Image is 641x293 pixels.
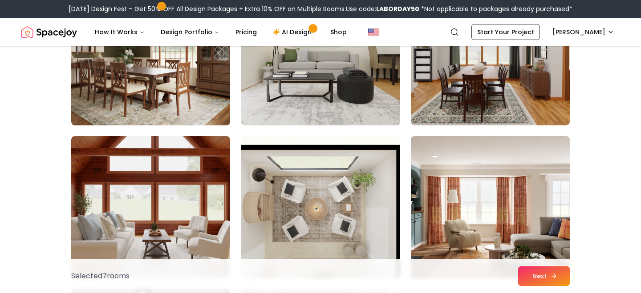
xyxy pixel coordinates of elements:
[346,4,419,13] span: Use code:
[518,266,570,286] button: Next
[154,23,227,41] button: Design Portfolio
[71,136,230,278] img: Room room-76
[21,18,620,46] nav: Global
[21,23,77,41] img: Spacejoy Logo
[21,23,77,41] a: Spacejoy
[69,4,572,13] div: [DATE] Design Fest – Get 50% OFF All Design Packages + Extra 10% OFF on Multiple Rooms.
[71,271,130,281] p: Selected 7 room s
[471,24,540,40] a: Start Your Project
[88,23,152,41] button: How It Works
[547,24,620,40] button: [PERSON_NAME]
[376,4,419,13] b: LABORDAY50
[419,4,572,13] span: *Not applicable to packages already purchased*
[323,23,354,41] a: Shop
[228,23,264,41] a: Pricing
[88,23,354,41] nav: Main
[266,23,321,41] a: AI Design
[241,136,400,278] img: Room room-77
[368,27,379,37] img: United States
[411,136,570,278] img: Room room-78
